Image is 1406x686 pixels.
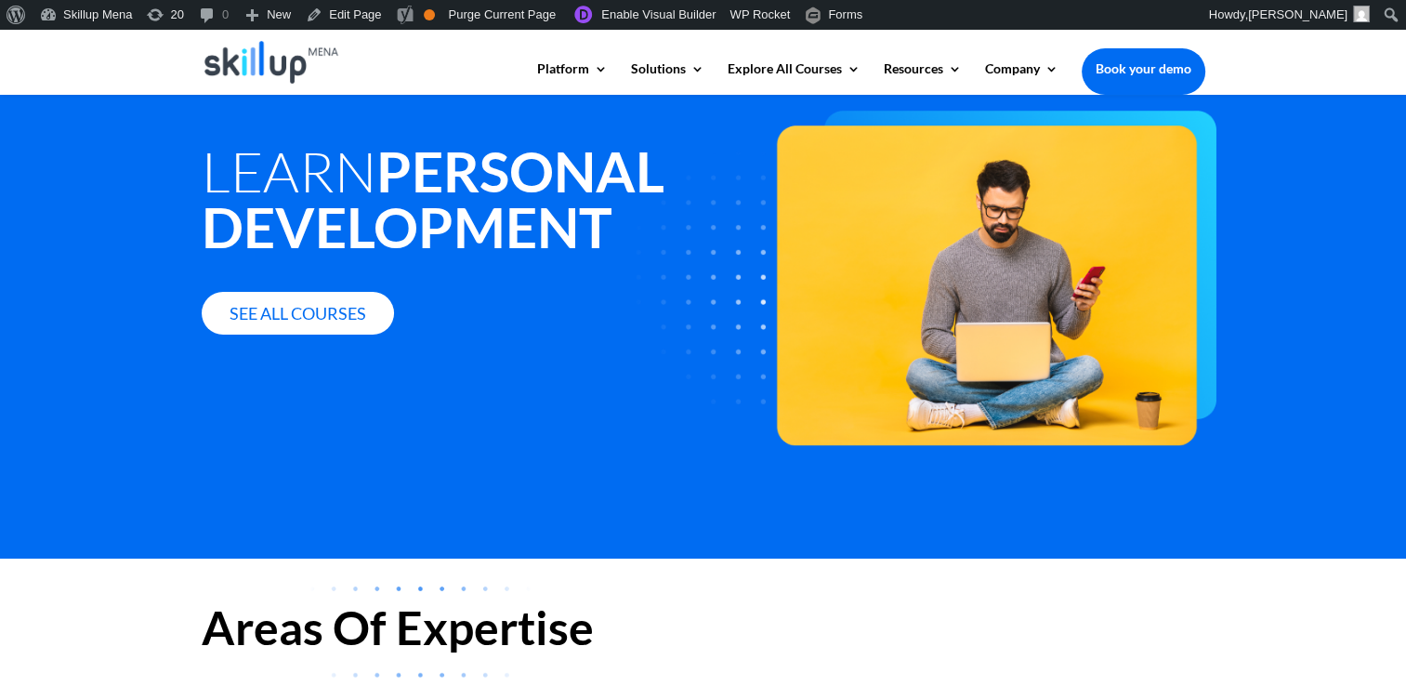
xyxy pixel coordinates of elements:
a: Explore All Courses [728,62,861,94]
img: Skillup Mena [204,41,339,84]
a: See all courses [202,292,394,336]
a: Company [985,62,1058,94]
strong: Personal Development [202,138,664,260]
iframe: Chat Widget [1097,485,1406,686]
a: Solutions [631,62,704,94]
h2: Areas Of Expertise [202,604,1205,660]
a: Resources [884,62,962,94]
h1: Learn [202,143,782,264]
div: OK [424,9,435,20]
a: Book your demo [1082,48,1205,89]
span: [PERSON_NAME] [1248,7,1347,21]
a: Platform [537,62,608,94]
img: PersonalDevelopmentCover [636,75,1217,446]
